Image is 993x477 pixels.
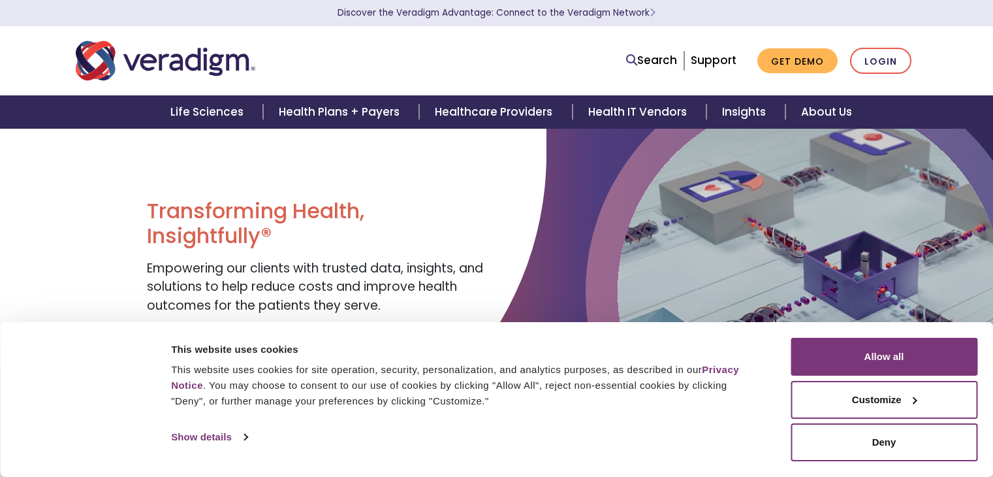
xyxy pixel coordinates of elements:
[626,52,677,69] a: Search
[419,95,572,129] a: Healthcare Providers
[791,423,977,461] button: Deny
[791,338,977,376] button: Allow all
[573,95,706,129] a: Health IT Vendors
[791,381,977,419] button: Customize
[76,39,255,82] img: Veradigm logo
[147,199,486,249] h1: Transforming Health, Insightfully®
[691,52,736,68] a: Support
[263,95,419,129] a: Health Plans + Payers
[757,48,838,74] a: Get Demo
[171,362,761,409] div: This website uses cookies for site operation, security, personalization, and analytics purposes, ...
[650,7,655,19] span: Learn More
[706,95,785,129] a: Insights
[155,95,263,129] a: Life Sciences
[850,48,911,74] a: Login
[147,259,483,314] span: Empowering our clients with trusted data, insights, and solutions to help reduce costs and improv...
[171,427,247,447] a: Show details
[338,7,655,19] a: Discover the Veradigm Advantage: Connect to the Veradigm NetworkLearn More
[785,95,868,129] a: About Us
[171,342,761,357] div: This website uses cookies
